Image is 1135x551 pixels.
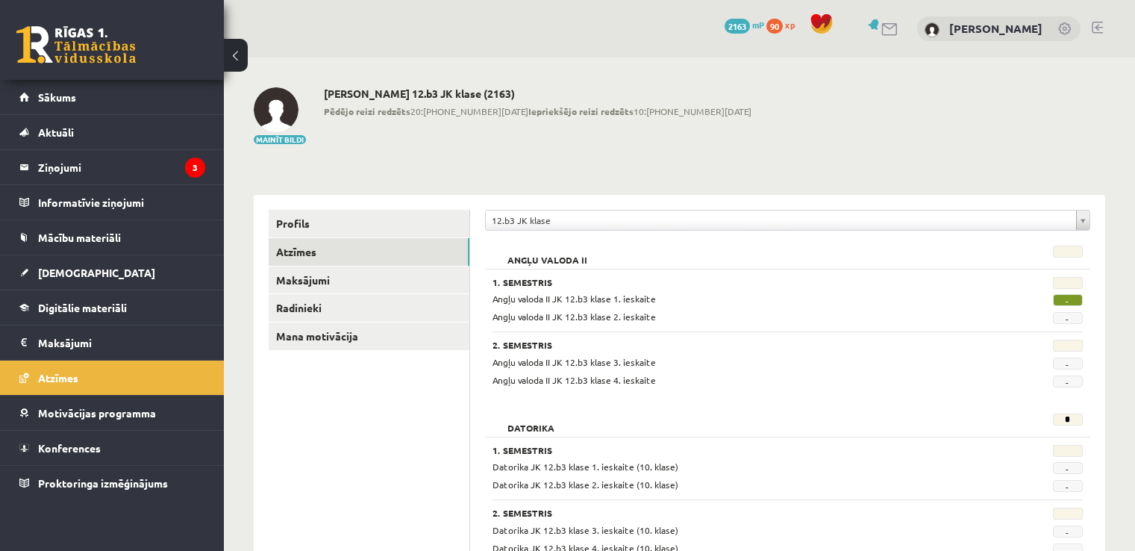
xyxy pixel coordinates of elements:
a: Proktoringa izmēģinājums [19,466,205,500]
span: - [1053,294,1083,306]
span: Angļu valoda II JK 12.b3 klase 1. ieskaite [493,293,656,305]
a: Ziņojumi3 [19,150,205,184]
a: 2163 mP [725,19,764,31]
span: Datorika JK 12.b3 klase 3. ieskaite (10. klase) [493,524,678,536]
a: Sākums [19,80,205,114]
span: Konferences [38,441,101,455]
a: Maksājumi [19,326,205,360]
a: Informatīvie ziņojumi [19,185,205,220]
span: xp [785,19,795,31]
span: 20:[PHONE_NUMBER][DATE] 10:[PHONE_NUMBER][DATE] [324,105,751,118]
span: Angļu valoda II JK 12.b3 klase 3. ieskaite [493,356,656,368]
span: 12.b3 JK klase [492,211,1070,230]
span: Motivācijas programma [38,406,156,420]
a: Motivācijas programma [19,396,205,430]
span: - [1053,376,1083,387]
a: [DEMOGRAPHIC_DATA] [19,255,205,290]
a: Konferences [19,431,205,465]
b: Pēdējo reizi redzēts [324,105,410,117]
h3: 1. Semestris [493,277,981,287]
a: Maksājumi [269,267,469,294]
span: Atzīmes [38,371,78,385]
span: [DEMOGRAPHIC_DATA] [38,266,155,279]
span: 2163 [725,19,750,34]
a: Atzīmes [269,238,469,266]
span: Proktoringa izmēģinājums [38,476,168,490]
span: Mācību materiāli [38,231,121,244]
a: Mācību materiāli [19,220,205,255]
span: - [1053,462,1083,474]
a: Radinieki [269,294,469,322]
legend: Informatīvie ziņojumi [38,185,205,220]
h2: Datorika [493,414,569,429]
span: - [1053,358,1083,370]
button: Mainīt bildi [254,135,306,144]
a: Aktuāli [19,115,205,149]
span: Sākums [38,90,76,104]
img: Raivo Rutks [254,87,298,132]
legend: Ziņojumi [38,150,205,184]
span: Digitālie materiāli [38,301,127,314]
a: Digitālie materiāli [19,290,205,325]
h3: 2. Semestris [493,340,981,350]
span: Datorika JK 12.b3 klase 2. ieskaite (10. klase) [493,479,678,491]
a: Atzīmes [19,361,205,395]
a: 12.b3 JK klase [486,211,1089,230]
a: Profils [269,210,469,237]
a: Rīgas 1. Tālmācības vidusskola [16,26,136,63]
img: Raivo Rutks [925,22,939,37]
h2: Angļu valoda II [493,246,602,261]
h3: 1. Semestris [493,445,981,455]
a: Mana motivācija [269,323,469,350]
span: mP [752,19,764,31]
span: - [1053,312,1083,324]
span: - [1053,526,1083,538]
span: Angļu valoda II JK 12.b3 klase 2. ieskaite [493,311,656,323]
span: Aktuāli [38,125,74,139]
span: 90 [766,19,783,34]
h2: [PERSON_NAME] 12.b3 JK klase (2163) [324,87,751,100]
b: Iepriekšējo reizi redzēts [528,105,634,117]
i: 3 [185,158,205,178]
span: Angļu valoda II JK 12.b3 klase 4. ieskaite [493,374,656,386]
a: 90 xp [766,19,802,31]
h3: 2. Semestris [493,508,981,518]
span: - [1053,480,1083,492]
a: [PERSON_NAME] [949,21,1042,36]
legend: Maksājumi [38,326,205,360]
span: Datorika JK 12.b3 klase 1. ieskaite (10. klase) [493,461,678,473]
